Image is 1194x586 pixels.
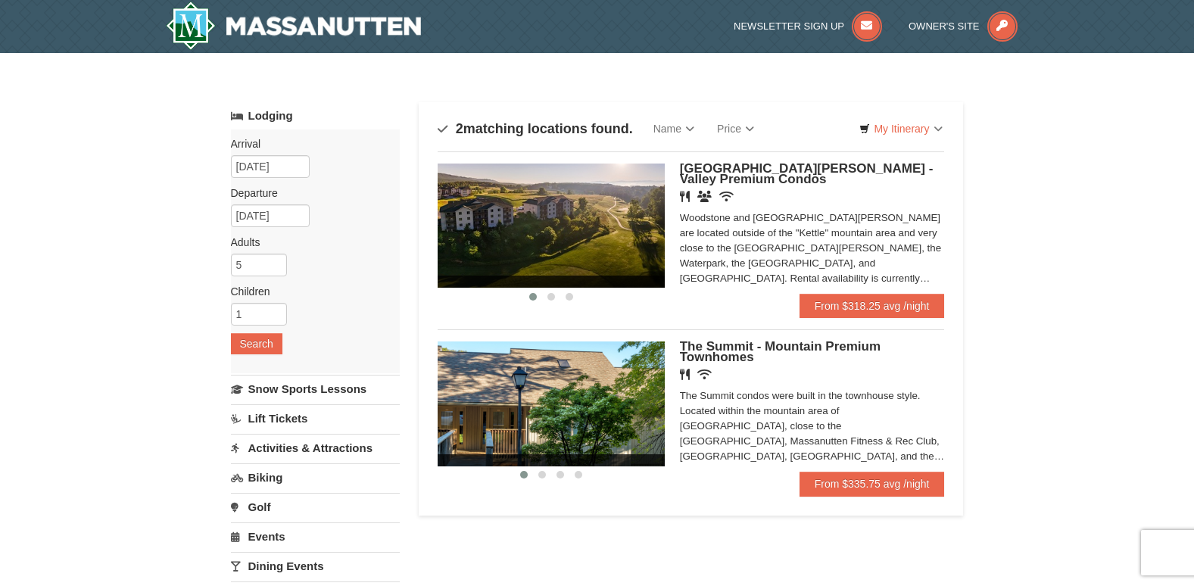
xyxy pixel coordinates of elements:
label: Arrival [231,136,388,151]
i: Wireless Internet (free) [697,369,712,380]
a: Golf [231,493,400,521]
button: Search [231,333,282,354]
a: Events [231,522,400,550]
i: Restaurant [680,191,690,202]
a: Biking [231,463,400,491]
a: From $318.25 avg /night [800,294,945,318]
div: The Summit condos were built in the townhouse style. Located within the mountain area of [GEOGRAP... [680,388,945,464]
span: The Summit - Mountain Premium Townhomes [680,339,881,364]
span: [GEOGRAPHIC_DATA][PERSON_NAME] - Valley Premium Condos [680,161,934,186]
a: My Itinerary [850,117,952,140]
a: Dining Events [231,552,400,580]
label: Departure [231,185,388,201]
a: Snow Sports Lessons [231,375,400,403]
a: Activities & Attractions [231,434,400,462]
a: Price [706,114,765,144]
a: Owner's Site [909,20,1018,32]
i: Wireless Internet (free) [719,191,734,202]
img: Massanutten Resort Logo [166,2,422,50]
div: Woodstone and [GEOGRAPHIC_DATA][PERSON_NAME] are located outside of the "Kettle" mountain area an... [680,210,945,286]
a: Name [642,114,706,144]
a: Massanutten Resort [166,2,422,50]
h4: matching locations found. [438,121,633,136]
span: Newsletter Sign Up [734,20,844,32]
i: Restaurant [680,369,690,380]
a: Lift Tickets [231,404,400,432]
a: Lodging [231,102,400,129]
span: 2 [456,121,463,136]
label: Adults [231,235,388,250]
i: Banquet Facilities [697,191,712,202]
a: From $335.75 avg /night [800,472,945,496]
a: Newsletter Sign Up [734,20,882,32]
label: Children [231,284,388,299]
span: Owner's Site [909,20,980,32]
